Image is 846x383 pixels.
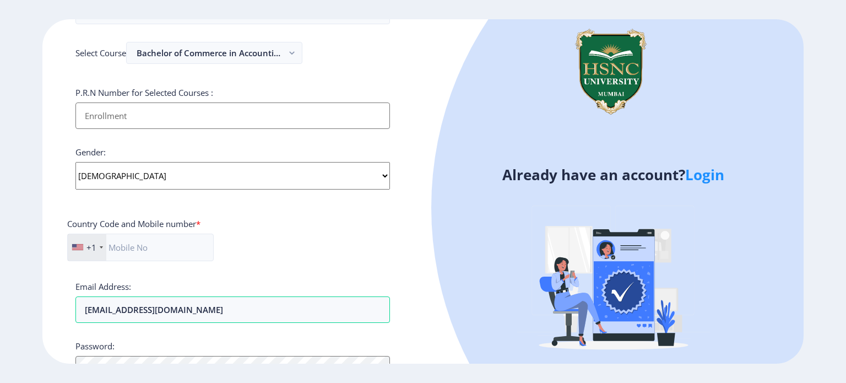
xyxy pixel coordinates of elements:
[75,147,106,158] label: Gender:
[431,166,795,184] h4: Already have an account?
[75,341,115,352] label: Password:
[67,218,200,229] label: Country Code and Mobile number
[685,165,724,185] a: Login
[75,103,390,129] input: Enrollment
[75,47,126,58] label: Select Course
[75,281,131,292] label: Email Address:
[75,296,390,323] input: Email address
[517,185,710,377] img: Verified-rafiki.svg
[68,234,106,261] div: United States: +1
[126,42,302,64] button: Bachelor of Commerce in Accounting and Finance
[75,87,213,98] label: P.R.N Number for Selected Courses :
[67,234,214,261] input: Mobile No
[86,242,96,253] div: +1
[558,19,663,124] img: logo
